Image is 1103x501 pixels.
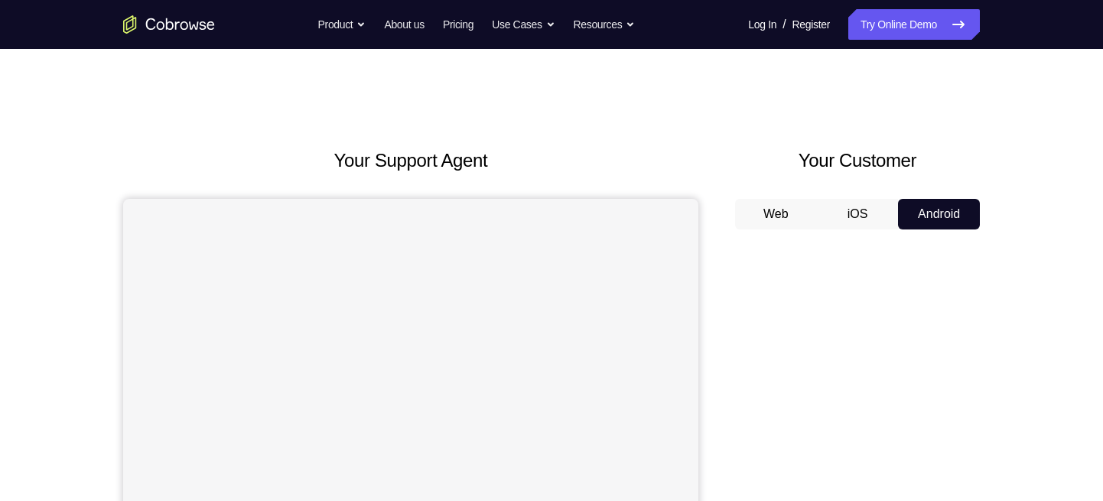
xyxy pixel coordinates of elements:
[492,9,555,40] button: Use Cases
[318,9,366,40] button: Product
[384,9,424,40] a: About us
[735,199,817,229] button: Web
[123,15,215,34] a: Go to the home page
[817,199,899,229] button: iOS
[443,9,473,40] a: Pricing
[792,9,830,40] a: Register
[123,147,698,174] h2: Your Support Agent
[848,9,980,40] a: Try Online Demo
[748,9,776,40] a: Log In
[898,199,980,229] button: Android
[574,9,636,40] button: Resources
[735,147,980,174] h2: Your Customer
[783,15,786,34] span: /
